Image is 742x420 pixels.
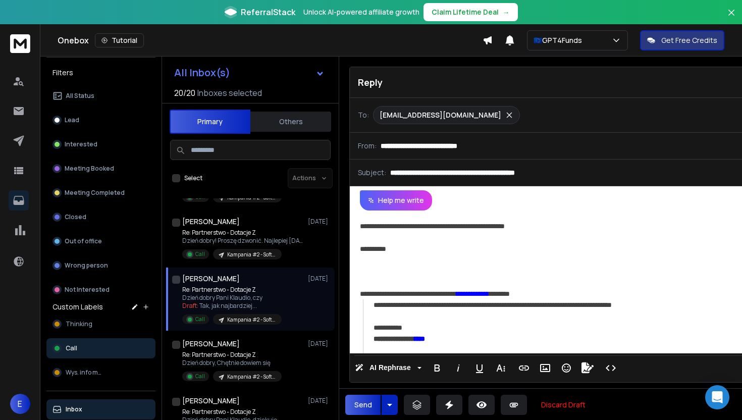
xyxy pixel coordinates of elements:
button: Thinking [46,314,155,334]
p: Kampania #2 - Software House [227,251,276,258]
span: Draft: [182,301,198,310]
button: Lead [46,110,155,130]
button: Not Interested [46,280,155,300]
p: Out of office [65,237,102,245]
p: Re: Partnerstwo - Dotacje Z [182,408,282,416]
button: Inbox [46,399,155,419]
p: Dzień dobry! Proszę dzwonić. Najlepiej [DATE] po [182,237,303,245]
button: Signature [578,358,597,378]
p: 🇪🇺GPT4Funds [534,35,586,45]
button: Close banner [725,6,738,30]
p: Closed [65,213,86,221]
button: Wrong person [46,255,155,276]
button: Help me write [360,190,432,211]
button: All Inbox(s) [166,63,333,83]
button: Send [345,395,381,415]
h1: [PERSON_NAME] [182,339,240,349]
p: Dzień dobry, Chętnie dowiem się [182,359,282,367]
p: Reply [358,75,383,89]
p: Call [195,316,205,323]
span: Wys. info mail [66,369,105,377]
p: Re: Partnerstwo - Dotacje Z [182,229,303,237]
span: ReferralStack [241,6,295,18]
span: 20 / 20 [174,87,195,99]
button: Italic (⌘I) [449,358,468,378]
p: Inbox [66,405,82,413]
button: Discard Draft [533,395,594,415]
button: Call [46,338,155,358]
p: From: [358,141,377,151]
button: Claim Lifetime Deal→ [423,3,518,21]
span: Tak, jak najbardziej ... [199,301,257,310]
p: Kampania #2 - Software House [227,373,276,381]
p: Wrong person [65,261,108,270]
p: Not Interested [65,286,110,294]
button: Closed [46,207,155,227]
p: Call [195,250,205,258]
h3: Inboxes selected [197,87,262,99]
h1: [PERSON_NAME] [182,396,240,406]
p: To: [358,110,369,120]
p: Unlock AI-powered affiliate growth [303,7,419,17]
p: Interested [65,140,97,148]
button: Out of office [46,231,155,251]
button: Insert Image (⌘P) [536,358,555,378]
p: Dzień dobry Pani Klaudio, czy [182,294,282,302]
p: [DATE] [308,397,331,405]
button: AI Rephrase [353,358,423,378]
p: Lead [65,116,79,124]
button: Meeting Completed [46,183,155,203]
p: [EMAIL_ADDRESS][DOMAIN_NAME] [380,110,501,120]
p: Subject: [358,168,386,178]
div: Open Intercom Messenger [705,385,729,409]
p: [DATE] [308,218,331,226]
button: More Text [491,358,510,378]
button: Code View [601,358,620,378]
button: All Status [46,86,155,106]
p: [DATE] [308,340,331,348]
span: AI Rephrase [367,363,413,372]
p: Get Free Credits [661,35,717,45]
button: Get Free Credits [640,30,724,50]
p: Call [195,373,205,380]
h1: [PERSON_NAME] [182,217,240,227]
button: Others [250,111,331,133]
p: [DATE] [308,275,331,283]
p: Re: Partnerstwo - Dotacje Z [182,351,282,359]
p: Kampania #2 - Software House [227,316,276,324]
button: Bold (⌘B) [428,358,447,378]
p: Meeting Completed [65,189,125,197]
button: Underline (⌘U) [470,358,489,378]
button: Emoticons [557,358,576,378]
h1: All Inbox(s) [174,68,230,78]
p: Re: Partnerstwo - Dotacje Z [182,286,282,294]
button: Meeting Booked [46,159,155,179]
p: Meeting Booked [65,165,114,173]
h3: Filters [46,66,155,80]
h3: Custom Labels [52,302,103,312]
button: Interested [46,134,155,154]
button: E [10,394,30,414]
button: Tutorial [95,33,144,47]
button: Primary [170,110,250,134]
button: Wys. info mail [46,362,155,383]
button: Insert Link (⌘K) [514,358,534,378]
div: Onebox [58,33,483,47]
span: → [503,7,510,17]
h1: [PERSON_NAME] [182,274,240,284]
label: Select [184,174,202,182]
span: Thinking [66,320,92,328]
p: All Status [66,92,94,100]
span: Call [66,344,77,352]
